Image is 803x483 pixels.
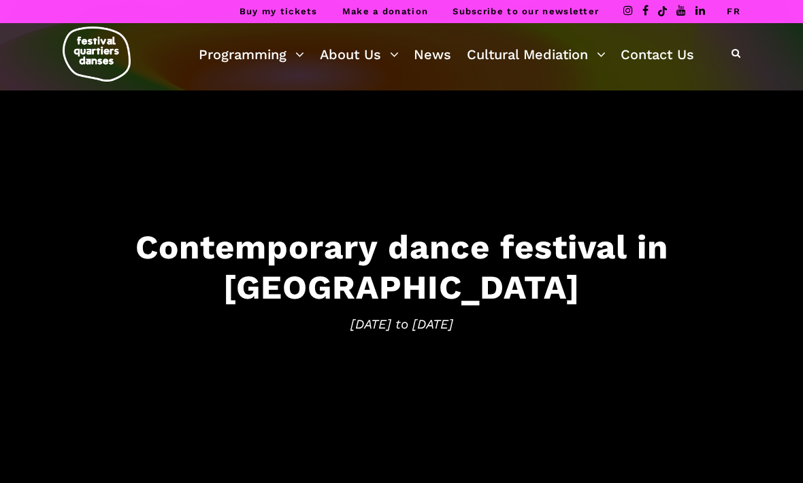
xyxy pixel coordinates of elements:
a: FR [727,6,740,16]
a: Contact Us [621,43,694,66]
a: Buy my tickets [240,6,318,16]
a: About Us [320,43,399,66]
a: Subscribe to our newsletter [453,6,599,16]
h3: Contemporary dance festival in [GEOGRAPHIC_DATA] [14,227,789,307]
a: News [414,43,451,66]
span: [DATE] to [DATE] [14,314,789,334]
img: logo-fqd-med [63,27,131,82]
a: Cultural Mediation [467,43,606,66]
a: Programming [199,43,304,66]
a: Make a donation [342,6,429,16]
